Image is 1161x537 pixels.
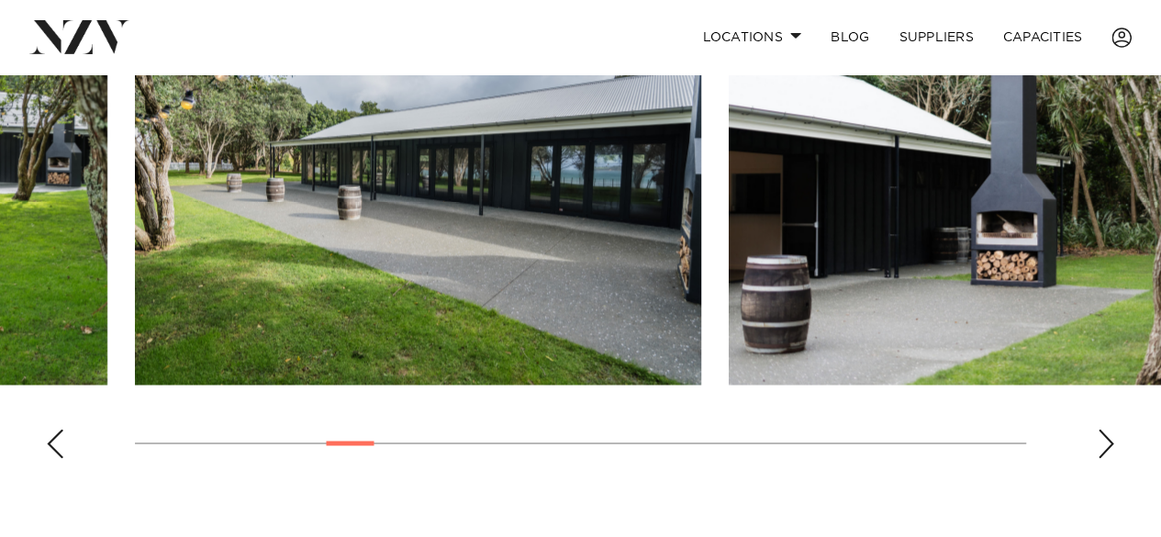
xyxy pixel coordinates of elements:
img: nzv-logo.png [29,20,129,53]
a: SUPPLIERS [884,17,988,57]
a: BLOG [816,17,884,57]
a: Capacities [988,17,1098,57]
a: Locations [687,17,816,57]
